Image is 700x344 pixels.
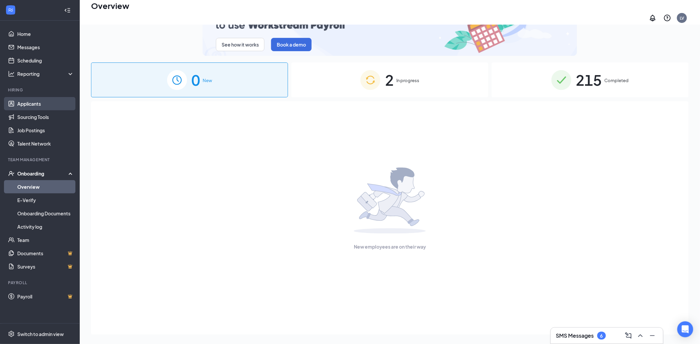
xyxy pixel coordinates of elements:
svg: ComposeMessage [625,332,633,340]
a: Talent Network [17,137,74,150]
button: Book a demo [271,38,312,51]
div: LV [680,15,684,21]
svg: QuestionInfo [663,14,671,22]
h3: SMS Messages [556,332,594,339]
a: Home [17,27,74,41]
a: E-Verify [17,193,74,207]
div: Onboarding [17,170,68,177]
button: Minimize [647,330,658,341]
a: Sourcing Tools [17,110,74,124]
a: Job Postings [17,124,74,137]
a: PayrollCrown [17,290,74,303]
div: Payroll [8,280,73,286]
span: 215 [576,68,602,91]
a: Team [17,233,74,247]
svg: WorkstreamLogo [7,7,14,13]
div: Team Management [8,157,73,163]
span: New [203,77,212,84]
button: ComposeMessage [623,330,634,341]
svg: Analysis [8,70,15,77]
a: Activity log [17,220,74,233]
div: Switch to admin view [17,331,64,337]
a: Overview [17,180,74,193]
svg: Notifications [649,14,657,22]
div: 6 [600,333,603,339]
button: See how it works [216,38,264,51]
a: Scheduling [17,54,74,67]
svg: Collapse [64,7,71,14]
span: 2 [385,68,394,91]
div: Open Intercom Messenger [677,321,693,337]
span: In progress [396,77,419,84]
a: Messages [17,41,74,54]
a: Onboarding Documents [17,207,74,220]
svg: ChevronUp [637,332,645,340]
span: Completed [605,77,629,84]
svg: Settings [8,331,15,337]
a: Applicants [17,97,74,110]
a: DocumentsCrown [17,247,74,260]
div: Reporting [17,70,74,77]
span: 0 [192,68,200,91]
button: ChevronUp [635,330,646,341]
img: payroll-small.gif [203,3,577,56]
svg: UserCheck [8,170,15,177]
div: Hiring [8,87,73,93]
a: SurveysCrown [17,260,74,273]
svg: Minimize [649,332,656,340]
span: New employees are on their way [354,243,426,250]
